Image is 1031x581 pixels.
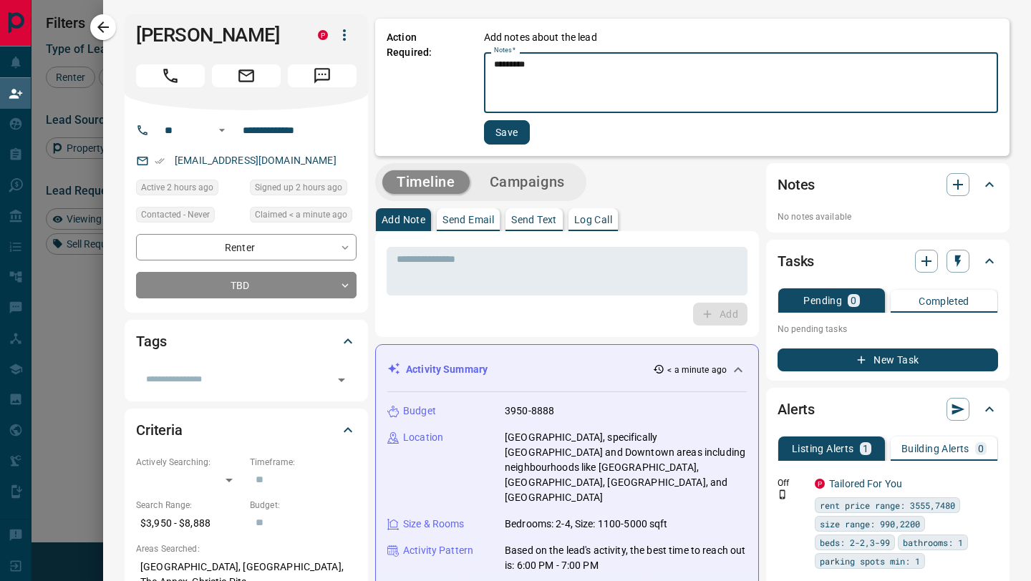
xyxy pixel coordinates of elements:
[511,215,557,225] p: Send Text
[820,554,920,568] span: parking spots min: 1
[778,392,998,426] div: Alerts
[851,296,856,306] p: 0
[484,120,530,145] button: Save
[255,180,342,195] span: Signed up 2 hours ago
[250,499,357,512] p: Budget:
[141,180,213,195] span: Active 2 hours ago
[778,167,998,202] div: Notes
[250,207,357,227] div: Wed Aug 13 2025
[136,542,357,555] p: Areas Searched:
[820,517,920,531] span: size range: 990,2200
[820,535,890,550] span: beds: 2-2,3-99
[494,46,515,55] label: Notes
[505,430,747,505] p: [GEOGRAPHIC_DATA], specifically [GEOGRAPHIC_DATA] and Downtown areas including neighbourhoods lik...
[141,207,210,222] span: Contacted - Never
[136,234,357,260] div: Renter
[778,477,806,489] p: Off
[484,30,597,45] p: Add notes about the lead
[919,296,969,306] p: Completed
[318,30,328,40] div: property.ca
[667,363,727,376] p: < a minute ago
[978,444,984,454] p: 0
[505,404,554,419] p: 3950-8888
[778,250,814,273] h2: Tasks
[778,210,998,223] p: No notes available
[136,456,243,469] p: Actively Searching:
[288,64,357,87] span: Message
[136,512,243,535] p: $3,950 - $8,888
[136,24,296,47] h1: [PERSON_NAME]
[136,330,166,353] h2: Tags
[136,272,357,298] div: TBD
[382,170,470,194] button: Timeline
[136,180,243,200] div: Wed Aug 13 2025
[803,296,842,306] p: Pending
[136,324,357,358] div: Tags
[574,215,612,225] p: Log Call
[475,170,579,194] button: Campaigns
[863,444,868,454] p: 1
[155,156,165,166] svg: Email Verified
[778,244,998,278] div: Tasks
[250,456,357,469] p: Timeframe:
[778,173,815,196] h2: Notes
[136,64,205,87] span: Call
[387,30,463,145] p: Action Required:
[387,356,747,383] div: Activity Summary< a minute ago
[403,430,443,445] p: Location
[505,543,747,573] p: Based on the lead's activity, the best time to reach out is: 6:00 PM - 7:00 PM
[901,444,969,454] p: Building Alerts
[250,180,357,200] div: Wed Aug 13 2025
[778,398,815,421] h2: Alerts
[406,362,488,377] p: Activity Summary
[331,370,352,390] button: Open
[175,155,337,166] a: [EMAIL_ADDRESS][DOMAIN_NAME]
[212,64,281,87] span: Email
[403,404,436,419] p: Budget
[505,517,668,532] p: Bedrooms: 2-4, Size: 1100-5000 sqft
[213,122,231,139] button: Open
[778,489,788,499] svg: Push Notification Only
[255,207,347,222] span: Claimed < a minute ago
[403,517,465,532] p: Size & Rooms
[903,535,963,550] span: bathrooms: 1
[442,215,494,225] p: Send Email
[382,215,425,225] p: Add Note
[815,479,825,489] div: property.ca
[778,348,998,371] button: New Task
[136,499,243,512] p: Search Range:
[778,318,998,340] p: No pending tasks
[792,444,854,454] p: Listing Alerts
[136,413,357,447] div: Criteria
[136,419,183,441] h2: Criteria
[829,478,902,489] a: Tailored For You
[403,543,473,558] p: Activity Pattern
[820,498,955,512] span: rent price range: 3555,7480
